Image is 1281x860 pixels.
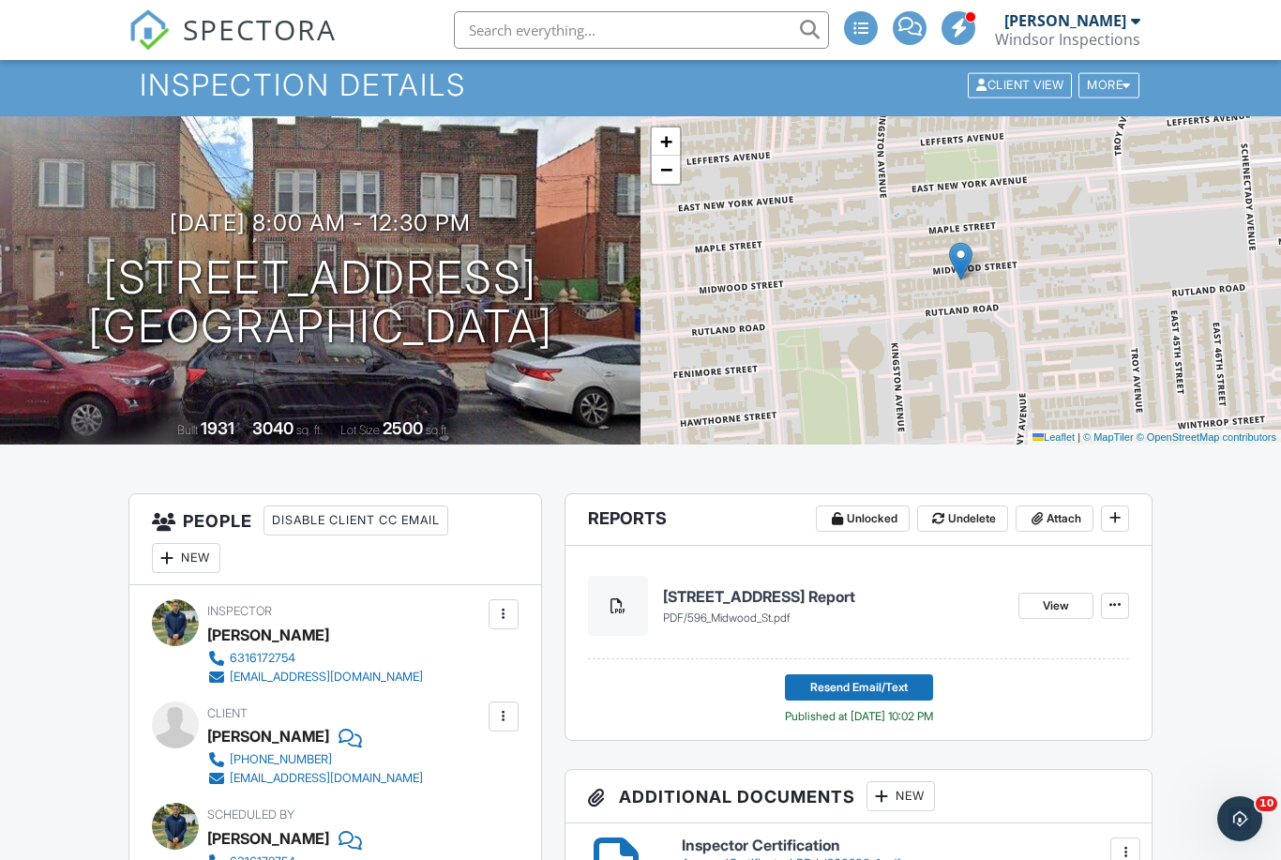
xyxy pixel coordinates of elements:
[340,423,380,437] span: Lot Size
[1004,11,1126,30] div: [PERSON_NAME]
[152,543,220,573] div: New
[660,158,672,181] span: −
[207,604,272,618] span: Inspector
[207,824,329,852] div: [PERSON_NAME]
[128,9,170,51] img: The Best Home Inspection Software - Spectora
[207,807,294,822] span: Scheduled By
[207,621,329,649] div: [PERSON_NAME]
[207,750,423,769] a: [PHONE_NUMBER]
[207,769,423,788] a: [EMAIL_ADDRESS][DOMAIN_NAME]
[1078,431,1080,443] span: |
[1078,72,1139,98] div: More
[426,423,449,437] span: sq.ft.
[140,68,1140,101] h1: Inspection Details
[995,30,1140,49] div: Windsor Inspections
[170,210,471,235] h3: [DATE] 8:00 am - 12:30 pm
[177,423,198,437] span: Built
[230,670,423,685] div: [EMAIL_ADDRESS][DOMAIN_NAME]
[296,423,323,437] span: sq. ft.
[128,25,337,65] a: SPECTORA
[454,11,829,49] input: Search everything...
[652,128,680,156] a: Zoom in
[1256,796,1277,811] span: 10
[867,781,935,811] div: New
[383,418,423,438] div: 2500
[966,77,1077,91] a: Client View
[1217,796,1262,841] iframe: Intercom live chat
[183,9,337,49] span: SPECTORA
[129,494,541,585] h3: People
[230,651,295,666] div: 6316172754
[1032,431,1075,443] a: Leaflet
[660,129,672,153] span: +
[565,770,1152,823] h3: Additional Documents
[968,72,1072,98] div: Client View
[230,771,423,786] div: [EMAIL_ADDRESS][DOMAIN_NAME]
[652,156,680,184] a: Zoom out
[252,418,294,438] div: 3040
[949,242,972,280] img: Marker
[207,649,423,668] a: 6316172754
[682,837,1129,854] h6: Inspector Certification
[207,722,329,750] div: [PERSON_NAME]
[1137,431,1276,443] a: © OpenStreetMap contributors
[1083,431,1134,443] a: © MapTiler
[207,706,248,720] span: Client
[230,752,332,767] div: [PHONE_NUMBER]
[207,668,423,686] a: [EMAIL_ADDRESS][DOMAIN_NAME]
[201,418,234,438] div: 1931
[264,505,448,536] div: Disable Client CC Email
[88,253,553,353] h1: [STREET_ADDRESS] [GEOGRAPHIC_DATA]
